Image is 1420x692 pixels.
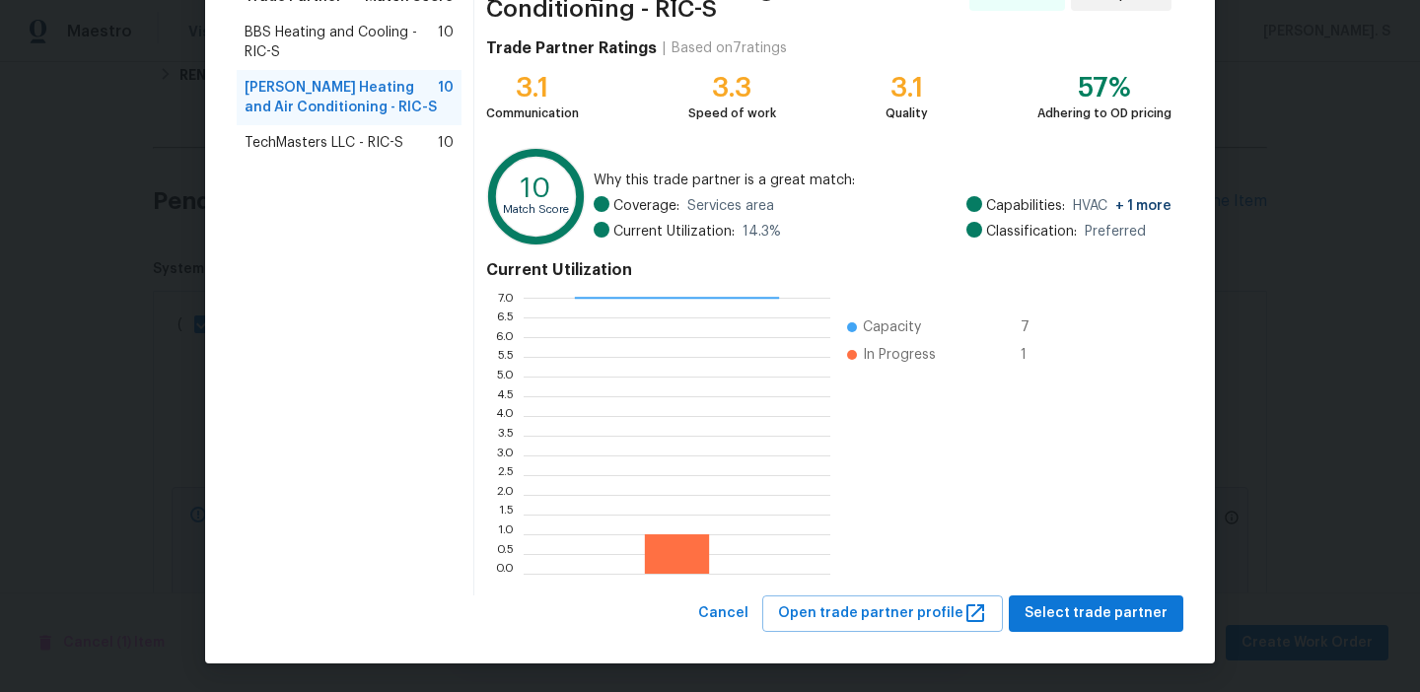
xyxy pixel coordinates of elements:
text: 6.5 [496,311,514,323]
span: Select trade partner [1025,601,1168,626]
span: In Progress [863,345,936,365]
span: 10 [438,23,454,62]
button: Open trade partner profile [762,595,1003,632]
span: Capabilities: [986,196,1065,216]
div: Quality [886,104,928,123]
text: 3.0 [496,450,514,461]
text: 1.0 [498,528,514,540]
div: 3.1 [486,78,579,98]
span: Preferred [1085,222,1146,242]
text: 2.5 [497,469,514,481]
span: HVAC [1073,196,1171,216]
text: Match Score [503,204,569,215]
text: 4.5 [496,390,514,402]
div: 57% [1037,78,1171,98]
span: Open trade partner profile [778,601,987,626]
text: 2.0 [496,489,514,501]
div: Adhering to OD pricing [1037,104,1171,123]
button: Select trade partner [1009,595,1183,632]
div: 3.1 [886,78,928,98]
div: Communication [486,104,579,123]
span: 7 [1021,317,1052,337]
span: Capacity [863,317,921,337]
span: 1 [1021,345,1052,365]
text: 6.0 [495,331,514,343]
text: 4.0 [495,410,514,422]
h4: Current Utilization [486,260,1171,280]
text: 7.0 [498,292,514,304]
span: TechMasters LLC - RIC-S [245,133,403,153]
div: Based on 7 ratings [672,38,787,58]
span: Cancel [698,601,748,626]
span: BBS Heating and Cooling - RIC-S [245,23,438,62]
text: 10 [521,174,551,202]
span: 10 [438,78,454,117]
span: 10 [438,133,454,153]
span: [PERSON_NAME] Heating and Air Conditioning - RIC-S [245,78,438,117]
span: Services area [687,196,774,216]
text: 0.0 [495,568,514,580]
span: 14.3 % [743,222,781,242]
text: 1.5 [499,509,514,520]
div: Speed of work [688,104,776,123]
span: Classification: [986,222,1077,242]
span: Why this trade partner is a great match: [594,171,1171,190]
div: 3.3 [688,78,776,98]
div: | [657,38,672,58]
span: Coverage: [613,196,679,216]
span: + 1 more [1115,199,1171,213]
text: 0.5 [496,548,514,560]
span: Current Utilization: [613,222,735,242]
button: Cancel [690,595,756,632]
text: 5.0 [496,371,514,382]
text: 5.5 [497,351,514,363]
h4: Trade Partner Ratings [486,38,657,58]
text: 3.5 [497,430,514,442]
